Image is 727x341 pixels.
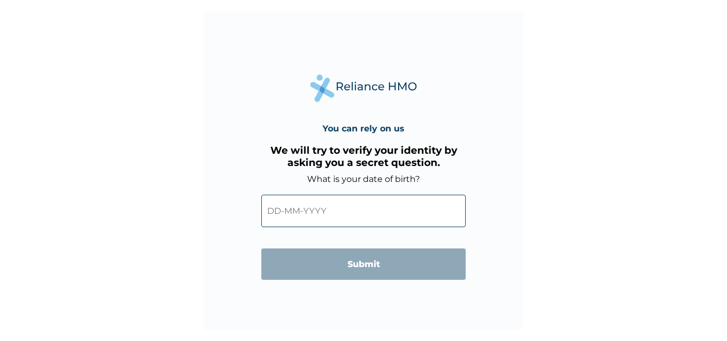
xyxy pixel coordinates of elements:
h4: You can rely on us [323,123,404,134]
img: Reliance Health's Logo [310,74,417,102]
h3: We will try to verify your identity by asking you a secret question. [261,144,466,169]
label: What is your date of birth? [307,174,420,184]
input: Submit [261,248,466,280]
input: DD-MM-YYYY [261,195,466,227]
